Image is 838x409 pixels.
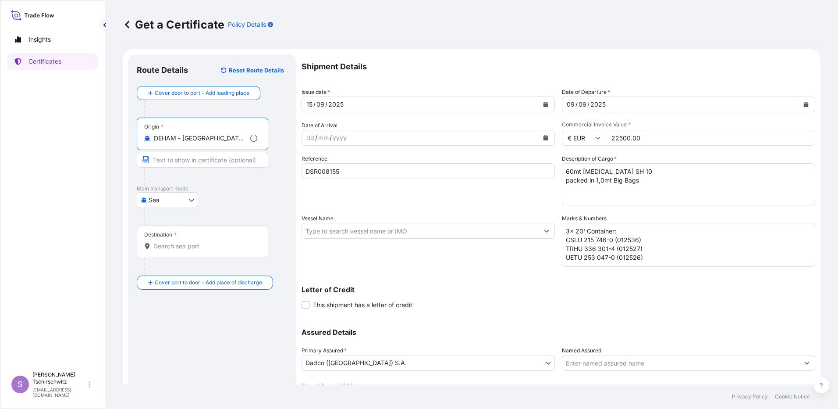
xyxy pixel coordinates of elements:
div: year, [589,99,607,110]
input: Enter amount [606,130,815,146]
a: Cookie Notice [775,393,810,400]
div: day, [305,99,313,110]
div: month, [578,99,587,110]
input: Assured Name [562,355,799,371]
button: Calendar [539,131,553,145]
label: Named Assured Address [302,381,362,390]
button: Dadco ([GEOGRAPHIC_DATA]) S.A. [302,355,555,371]
button: Calendar [799,97,813,111]
button: Select transport [137,192,198,208]
div: / [587,99,589,110]
span: Commercial Invoice Value [562,121,815,128]
div: Loading [250,135,257,142]
p: [PERSON_NAME] Tschirschwitz [32,371,87,385]
label: Description of Cargo [562,154,617,163]
a: Privacy Policy [732,393,768,400]
p: Certificates [28,57,61,66]
p: Main transport mode [137,185,288,192]
span: S [18,380,23,389]
a: Insights [7,31,98,48]
div: month, [317,133,330,143]
div: / [575,99,578,110]
p: Shipment Details [302,54,815,79]
button: Cover port to door - Add place of discharge [137,276,273,290]
p: Route Details [137,65,188,75]
div: / [330,133,332,143]
div: day, [566,99,575,110]
p: Policy Details [228,20,266,29]
div: month, [316,99,325,110]
label: Named Assured [562,346,601,355]
button: Cover door to port - Add loading place [137,86,260,100]
input: Type to search vessel name or IMO [302,223,539,239]
div: Origin [144,123,163,130]
div: year, [327,99,344,110]
p: Get a Certificate [123,18,224,32]
span: Issue date [302,88,330,97]
label: Reference [302,154,327,163]
input: Origin [154,134,247,143]
p: Letter of Credit [302,286,815,293]
p: Reset Route Details [229,66,284,75]
input: Text to appear on certificate [137,152,268,168]
span: Dadco ([GEOGRAPHIC_DATA]) S.A. [305,359,407,367]
button: Show suggestions [539,223,554,239]
button: Show suggestions [799,355,815,371]
span: Cover door to port - Add loading place [155,89,249,97]
span: Cover port to door - Add place of discharge [155,278,262,287]
p: Insights [28,35,51,44]
button: Calendar [539,97,553,111]
div: Destination [144,231,177,238]
a: Certificates [7,53,98,70]
p: Assured Details [302,329,815,336]
span: Sea [149,196,160,204]
label: Marks & Numbers [562,214,607,223]
button: Reset Route Details [217,63,288,77]
input: Destination [154,242,257,251]
span: Date of Arrival [302,121,337,130]
span: Date of Departure [562,88,610,97]
span: Primary Assured [302,346,347,355]
div: / [315,133,317,143]
span: This shipment has a letter of credit [313,301,412,309]
div: / [313,99,316,110]
input: Enter booking reference [302,163,555,179]
label: Vessel Name [302,214,334,223]
div: / [325,99,327,110]
div: year, [332,133,348,143]
div: day, [305,133,315,143]
p: [EMAIL_ADDRESS][DOMAIN_NAME] [32,387,87,398]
